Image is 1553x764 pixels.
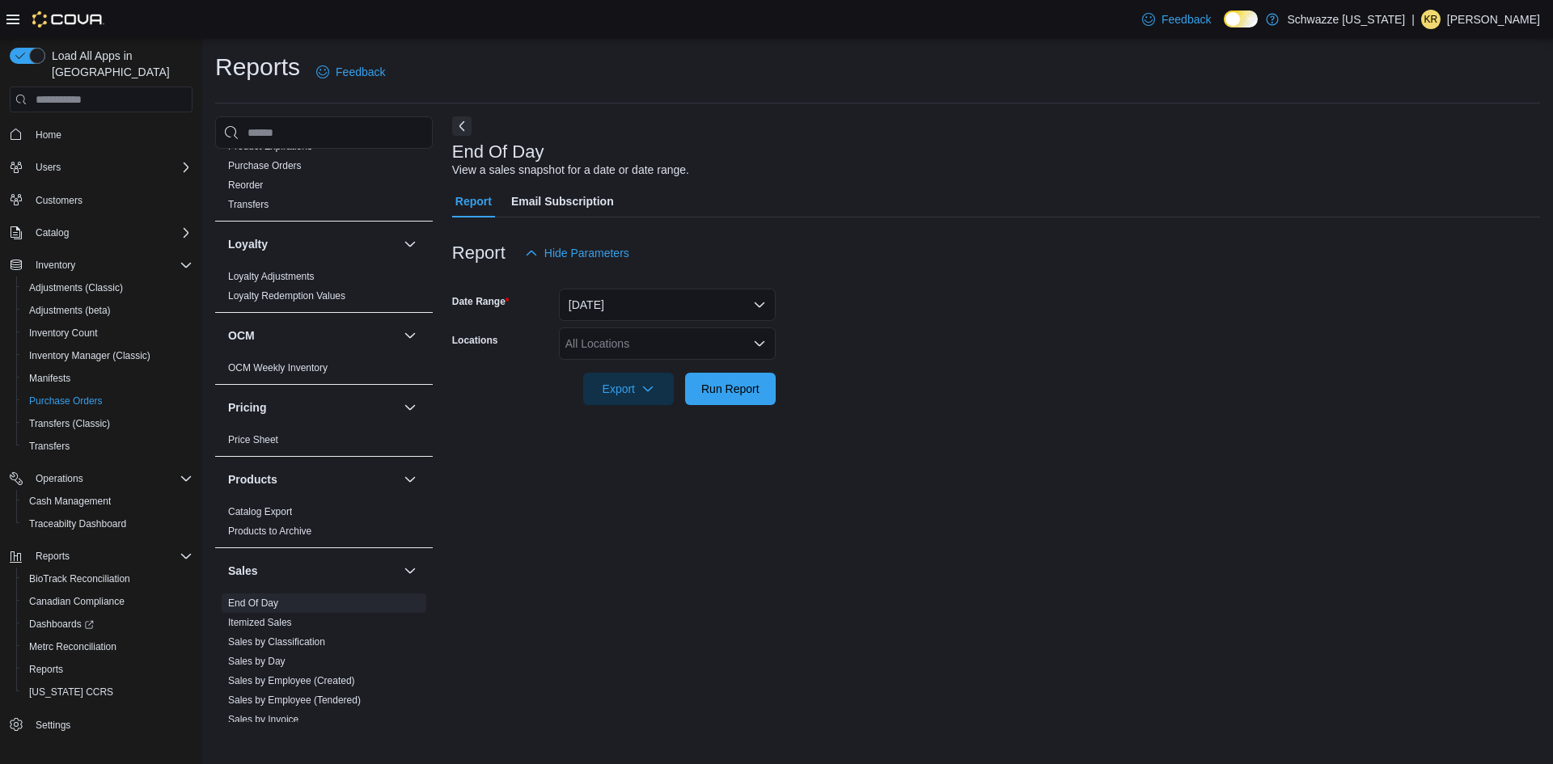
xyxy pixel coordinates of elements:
a: Sales by Day [228,656,286,667]
button: Adjustments (beta) [16,299,199,322]
p: Schwazze [US_STATE] [1287,10,1405,29]
span: Purchase Orders [23,391,193,411]
span: Inventory [29,255,193,275]
button: OCM [400,326,420,345]
button: [DATE] [559,289,776,321]
span: Cash Management [23,492,193,511]
button: Settings [3,713,199,737]
button: Traceabilty Dashboard [16,513,199,535]
span: BioTrack Reconciliation [23,569,193,589]
div: View a sales snapshot for a date or date range. [452,162,689,179]
button: Adjustments (Classic) [16,276,199,299]
a: Catalog Export [228,506,292,517]
span: Transfers [23,437,193,456]
p: | [1411,10,1415,29]
span: Canadian Compliance [23,592,193,611]
div: Products [215,502,433,547]
button: Operations [3,467,199,490]
span: Reports [36,550,70,563]
a: Purchase Orders [23,391,109,411]
span: Sales by Invoice [228,713,298,726]
button: BioTrack Reconciliation [16,568,199,590]
span: Loyalty Adjustments [228,270,315,283]
button: Hide Parameters [518,237,636,269]
button: Loyalty [400,234,420,254]
a: Inventory Count [23,323,104,343]
h3: Report [452,243,506,263]
span: Operations [36,472,83,485]
span: Hide Parameters [544,245,629,261]
span: Inventory [36,259,75,272]
span: Transfers (Classic) [29,417,110,430]
a: Sales by Employee (Tendered) [228,694,361,706]
a: Dashboards [16,613,199,635]
h3: End Of Day [452,142,544,162]
a: Metrc Reconciliation [23,637,123,656]
button: Operations [29,469,90,488]
span: Transfers [29,440,70,453]
button: Open list of options [753,337,766,350]
label: Date Range [452,295,510,308]
span: Adjustments (beta) [29,304,111,317]
span: Manifests [23,369,193,388]
button: Sales [400,561,420,580]
span: Sales by Day [228,655,286,668]
button: Metrc Reconciliation [16,635,199,658]
a: Itemized Sales [228,617,292,628]
span: Reorder [228,179,263,192]
button: Loyalty [228,236,397,252]
span: Canadian Compliance [29,595,125,608]
label: Locations [452,334,498,347]
h3: Pricing [228,399,266,416]
span: Feedback [1162,11,1211,27]
button: Manifests [16,367,199,390]
button: Inventory [3,254,199,276]
button: Canadian Compliance [16,590,199,613]
a: Cash Management [23,492,117,511]
span: Settings [29,715,193,735]
span: Run Report [701,381,760,397]
button: Pricing [400,398,420,417]
span: Adjustments (Classic) [23,278,193,298]
button: [US_STATE] CCRS [16,681,199,703]
button: Products [400,470,420,489]
a: Manifests [23,369,77,388]
a: Feedback [310,56,391,88]
button: Home [3,122,199,146]
a: BioTrack Reconciliation [23,569,137,589]
span: Manifests [29,372,70,385]
span: KR [1424,10,1438,29]
span: Loyalty Redemption Values [228,289,345,302]
a: Adjustments (Classic) [23,278,129,298]
span: BioTrack Reconciliation [29,572,130,585]
span: Sales by Employee (Tendered) [228,694,361,707]
span: Dashboards [29,618,94,631]
a: Purchase Orders [228,160,302,171]
a: Transfers [228,199,269,210]
a: Sales by Employee (Created) [228,675,355,686]
h3: Products [228,471,277,488]
div: Kevin Rodriguez [1421,10,1441,29]
h3: OCM [228,327,255,344]
a: Traceabilty Dashboard [23,514,133,534]
button: Users [3,156,199,179]
a: Sales by Classification [228,636,325,648]
button: Reports [29,547,76,566]
span: Traceabilty Dashboard [23,514,193,534]
span: Dashboards [23,614,193,634]
button: Catalog [29,223,75,243]
span: Traceabilty Dashboard [29,517,126,530]
span: OCM Weekly Inventory [228,361,328,374]
span: Washington CCRS [23,682,193,702]
span: Transfers (Classic) [23,414,193,433]
a: Transfers (Classic) [23,414,116,433]
button: Reports [16,658,199,681]
span: Load All Apps in [GEOGRAPHIC_DATA] [45,48,193,80]
span: Inventory Manager (Classic) [23,346,193,365]
span: Report [455,185,492,217]
span: Metrc Reconciliation [29,640,116,653]
a: Price Sheet [228,434,278,445]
